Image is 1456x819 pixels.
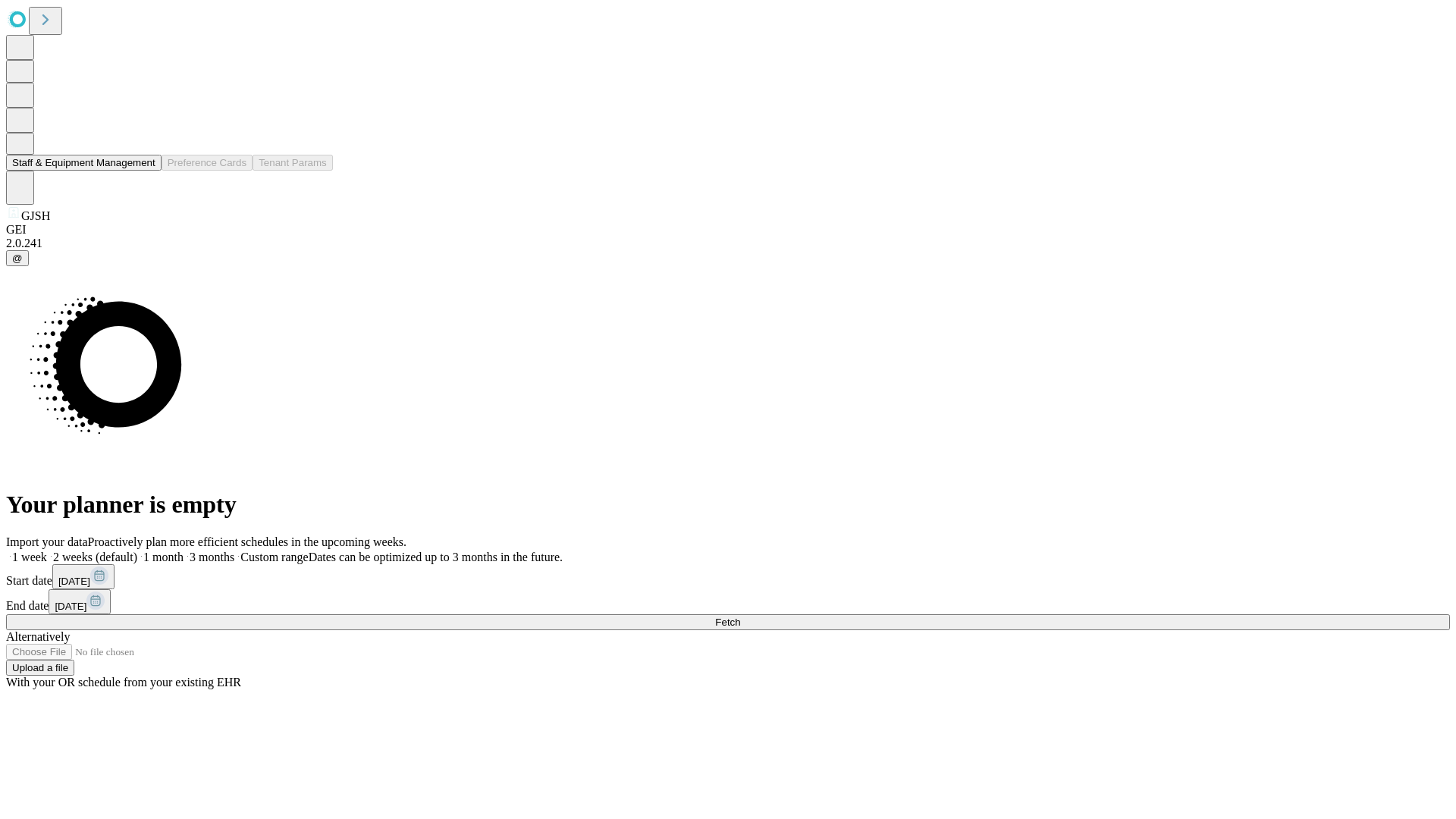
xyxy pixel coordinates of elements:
div: Start date [6,564,1450,589]
div: 2.0.241 [6,237,1450,250]
span: Dates can be optimized up to 3 months in the future. [309,551,563,563]
span: Fetch [715,617,740,628]
h1: Your planner is empty [6,491,1450,519]
span: @ [12,253,23,264]
span: GJSH [21,209,50,222]
span: [DATE] [55,601,86,612]
span: Proactively plan more efficient schedules in the upcoming weeks. [88,535,406,548]
span: With your OR schedule from your existing EHR [6,676,241,689]
button: Preference Cards [162,155,253,171]
button: [DATE] [49,589,111,614]
div: GEI [6,223,1450,237]
span: [DATE] [58,576,90,587]
span: 1 month [143,551,184,563]
span: 3 months [190,551,234,563]
div: End date [6,589,1450,614]
span: Import your data [6,535,88,548]
button: Staff & Equipment Management [6,155,162,171]
button: @ [6,250,29,266]
button: Tenant Params [253,155,333,171]
button: Fetch [6,614,1450,630]
span: 2 weeks (default) [53,551,137,563]
button: Upload a file [6,660,74,676]
span: Custom range [240,551,308,563]
span: Alternatively [6,630,70,643]
button: [DATE] [52,564,115,589]
span: 1 week [12,551,47,563]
